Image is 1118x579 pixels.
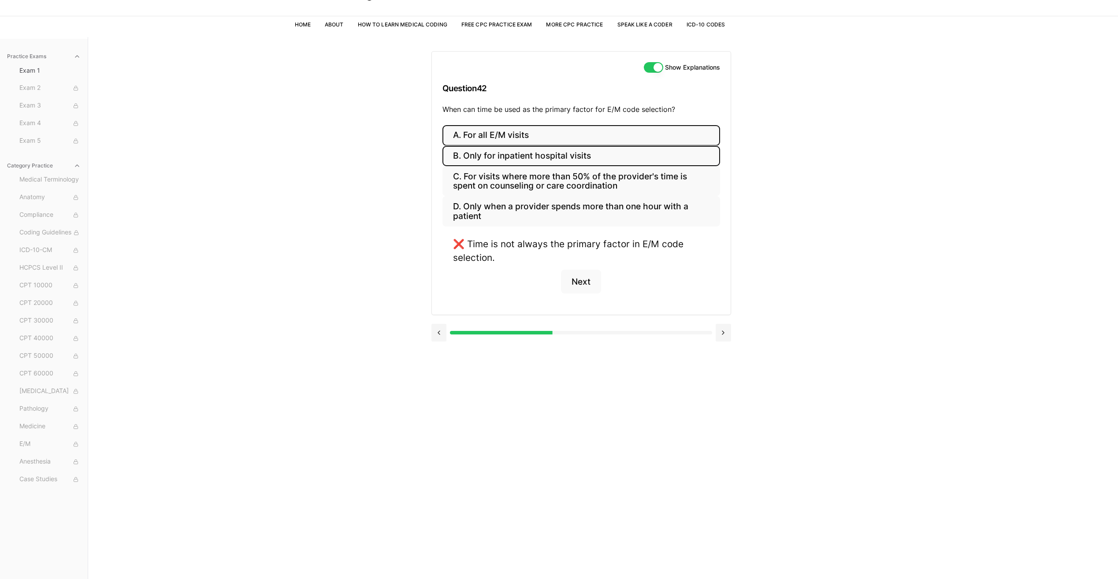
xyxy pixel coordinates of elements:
[16,226,84,240] button: Coding Guidelines
[442,196,720,226] button: D. Only when a provider spends more than one hour with a patient
[16,472,84,486] button: Case Studies
[461,21,532,28] a: Free CPC Practice Exam
[16,296,84,310] button: CPT 20000
[16,437,84,451] button: E/M
[19,101,81,111] span: Exam 3
[16,455,84,469] button: Anesthesia
[19,119,81,128] span: Exam 4
[442,104,720,115] p: When can time be used as the primary factor for E/M code selection?
[358,21,447,28] a: How to Learn Medical Coding
[19,316,81,326] span: CPT 30000
[19,439,81,449] span: E/M
[19,175,81,185] span: Medical Terminology
[19,136,81,146] span: Exam 5
[19,263,81,273] span: HCPCS Level II
[16,402,84,416] button: Pathology
[325,21,344,28] a: About
[4,159,84,173] button: Category Practice
[442,166,720,196] button: C. For visits where more than 50% of the provider's time is spent on counseling or care coordination
[19,351,81,361] span: CPT 50000
[19,298,81,308] span: CPT 20000
[16,349,84,363] button: CPT 50000
[442,146,720,167] button: B. Only for inpatient hospital visits
[16,278,84,293] button: CPT 10000
[665,64,720,71] label: Show Explanations
[16,243,84,257] button: ICD-10-CM
[561,270,601,293] button: Next
[19,66,81,75] span: Exam 1
[4,49,84,63] button: Practice Exams
[19,369,81,379] span: CPT 60000
[16,384,84,398] button: [MEDICAL_DATA]
[19,404,81,414] span: Pathology
[442,75,720,101] h3: Question 42
[16,134,84,148] button: Exam 5
[16,173,84,187] button: Medical Terminology
[16,99,84,113] button: Exam 3
[16,116,84,130] button: Exam 4
[16,81,84,95] button: Exam 2
[19,281,81,290] span: CPT 10000
[295,21,311,28] a: Home
[453,237,709,264] div: ❌ Time is not always the primary factor in E/M code selection.
[19,245,81,255] span: ICD-10-CM
[16,367,84,381] button: CPT 60000
[687,21,725,28] a: ICD-10 Codes
[19,334,81,343] span: CPT 40000
[16,314,84,328] button: CPT 30000
[19,210,81,220] span: Compliance
[546,21,603,28] a: More CPC Practice
[16,63,84,78] button: Exam 1
[19,475,81,484] span: Case Studies
[16,261,84,275] button: HCPCS Level II
[19,228,81,238] span: Coding Guidelines
[16,419,84,434] button: Medicine
[19,386,81,396] span: [MEDICAL_DATA]
[617,21,672,28] a: Speak Like a Coder
[16,331,84,345] button: CPT 40000
[19,457,81,467] span: Anesthesia
[19,422,81,431] span: Medicine
[16,208,84,222] button: Compliance
[442,125,720,146] button: A. For all E/M visits
[19,193,81,202] span: Anatomy
[16,190,84,204] button: Anatomy
[19,83,81,93] span: Exam 2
